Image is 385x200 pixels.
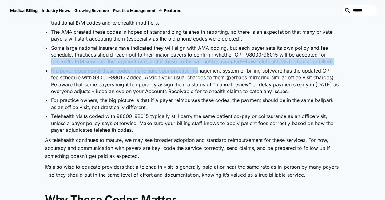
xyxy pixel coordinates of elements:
li: If a payer does cover these codes, make sure your practice management system or billing software ... [51,67,340,95]
p: It’s also wise to educate providers that a telehealth visit is generally paid at or near the same... [45,163,340,179]
li: Telehealth visits coded with 98000–98015 typically still carry the same patient co-pay or coinsur... [51,113,340,133]
a: Industry News [40,0,72,21]
p: ‍ [45,182,340,190]
a: Practice Management [111,0,158,21]
div: Featured [158,0,184,21]
li: For practice owners, the big picture is that if a payer reimburses these codes, the payment shoul... [51,97,340,111]
div: Featured [164,8,181,13]
li: The AMA created these codes in hopes of standardizing telehealth reporting, so there is an expect... [51,29,340,42]
a: Medical Billing [8,0,40,21]
p: As telehealth continues to mature, we may see broader adoption and standard reimbursement for the... [45,136,340,160]
li: Some large national insurers have indicated they will align with AMA coding, but each payer sets ... [51,45,340,65]
a: Growing Revenue [72,0,111,21]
